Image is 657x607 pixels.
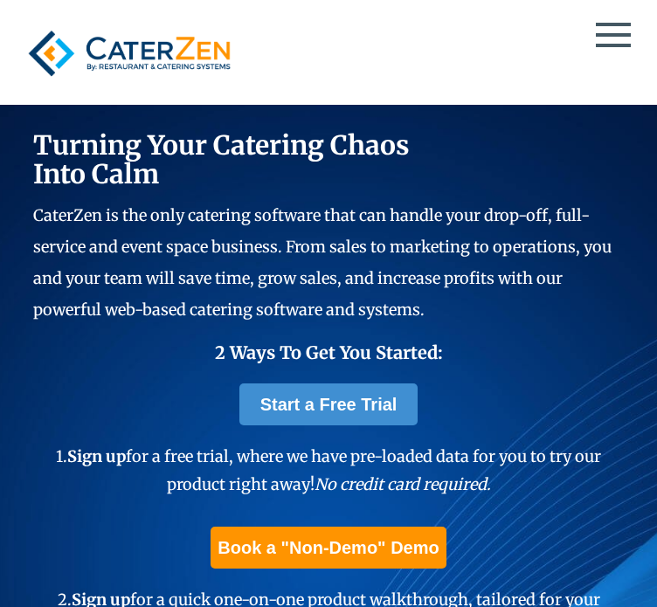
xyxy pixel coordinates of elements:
span: 2 Ways To Get You Started: [215,341,443,363]
a: Start a Free Trial [239,383,418,425]
em: No credit card required. [315,474,491,494]
span: 1. for a free trial, where we have pre-loaded data for you to try our product right away! [56,446,601,494]
span: Turning Your Catering Chaos Into Calm [33,128,410,190]
span: CaterZen is the only catering software that can handle your drop-off, full-service and event spac... [33,205,612,320]
img: caterzen [20,20,239,86]
span: Sign up [67,446,126,466]
a: Book a "Non-Demo" Demo [211,527,446,569]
